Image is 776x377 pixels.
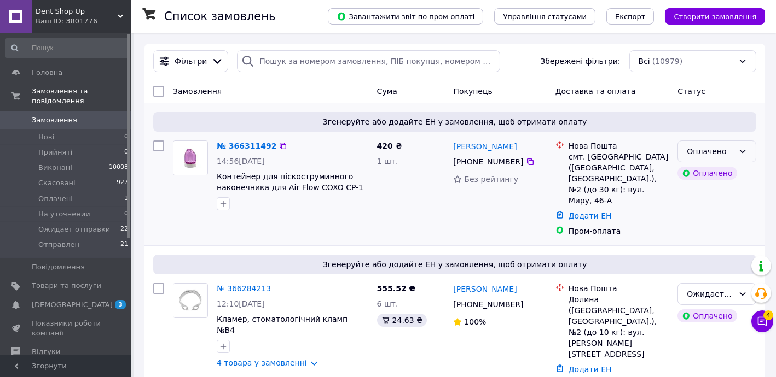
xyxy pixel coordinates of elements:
[337,11,474,21] span: Завантажити звіт по пром-оплаті
[464,317,486,326] span: 100%
[32,319,101,338] span: Показники роботи компанії
[124,148,128,157] span: 0
[677,87,705,96] span: Статус
[32,115,77,125] span: Замовлення
[217,299,265,308] span: 12:10[DATE]
[38,194,73,204] span: Оплачені
[164,10,275,23] h1: Список замовлень
[569,151,669,206] div: смт. [GEOGRAPHIC_DATA] ([GEOGRAPHIC_DATA], [GEOGRAPHIC_DATA].), №2 (до 30 кг): вул. Миру, 46-А
[555,87,636,96] span: Доставка та оплата
[503,13,587,21] span: Управління статусами
[5,38,129,58] input: Пошук
[451,154,525,169] div: [PHONE_NUMBER]
[453,284,517,294] a: [PERSON_NAME]
[687,288,734,300] div: Ожидает отправки
[117,178,128,188] span: 927
[38,163,72,173] span: Виконані
[453,87,492,96] span: Покупець
[120,225,128,234] span: 22
[639,56,650,67] span: Всі
[109,163,128,173] span: 10008
[32,347,60,357] span: Відгуки
[38,209,90,219] span: На уточнении
[120,240,128,250] span: 21
[654,11,765,20] a: Створити замовлення
[32,300,113,310] span: [DEMOGRAPHIC_DATA]
[377,314,427,327] div: 24.63 ₴
[38,240,79,250] span: Отправлен
[665,8,765,25] button: Створити замовлення
[540,56,620,67] span: Збережені фільтри:
[569,365,612,374] a: Додати ЕН
[464,175,518,184] span: Без рейтингу
[173,87,222,96] span: Замовлення
[32,86,131,106] span: Замовлення та повідомлення
[32,262,85,272] span: Повідомлення
[36,16,131,26] div: Ваш ID: 3801776
[217,315,348,334] a: Кламер, стоматологічний кламп №B4
[569,294,669,360] div: Долина ([GEOGRAPHIC_DATA], [GEOGRAPHIC_DATA].), №2 (до 10 кг): вул. [PERSON_NAME][STREET_ADDRESS]
[173,284,207,317] img: Фото товару
[377,142,402,150] span: 420 ₴
[32,281,101,291] span: Товари та послуги
[451,297,525,312] div: [PHONE_NUMBER]
[328,8,483,25] button: Завантажити звіт по пром-оплаті
[453,141,517,152] a: [PERSON_NAME]
[38,132,54,142] span: Нові
[217,284,271,293] a: № 366284213
[569,140,669,151] div: Нова Пошта
[38,225,110,234] span: Ожидает отправки
[652,57,682,66] span: (10979)
[569,226,669,237] div: Пром-оплата
[217,142,276,150] a: № 366311492
[377,157,398,166] span: 1 шт.
[115,300,126,309] span: 3
[377,87,397,96] span: Cума
[158,259,752,270] span: Згенеруйте або додайте ЕН у замовлення, щоб отримати оплату
[158,116,752,127] span: Згенеруйте або додайте ЕН у замовлення, щоб отримати оплату
[674,13,756,21] span: Створити замовлення
[677,167,737,180] div: Оплачено
[173,140,208,175] a: Фото товару
[217,358,307,367] a: 4 товара у замовленні
[173,283,208,318] a: Фото товару
[687,145,734,157] div: Оплачено
[124,209,128,219] span: 0
[606,8,655,25] button: Експорт
[217,172,363,192] a: Контейнер для піскоструминного наконечника для Air Flow COXO CP-1
[677,309,737,322] div: Оплачено
[377,284,416,293] span: 555.52 ₴
[175,56,207,67] span: Фільтри
[569,211,612,220] a: Додати ЕН
[173,141,207,175] img: Фото товару
[615,13,646,21] span: Експорт
[38,178,76,188] span: Скасовані
[569,283,669,294] div: Нова Пошта
[36,7,118,16] span: Dent Shop Up
[124,132,128,142] span: 0
[494,8,595,25] button: Управління статусами
[377,299,398,308] span: 6 шт.
[751,310,773,332] button: Чат з покупцем4
[38,148,72,157] span: Прийняті
[237,50,500,72] input: Пошук за номером замовлення, ПІБ покупця, номером телефону, Email, номером накладної
[217,157,265,166] span: 14:56[DATE]
[124,194,128,204] span: 1
[763,310,773,320] span: 4
[32,68,62,78] span: Головна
